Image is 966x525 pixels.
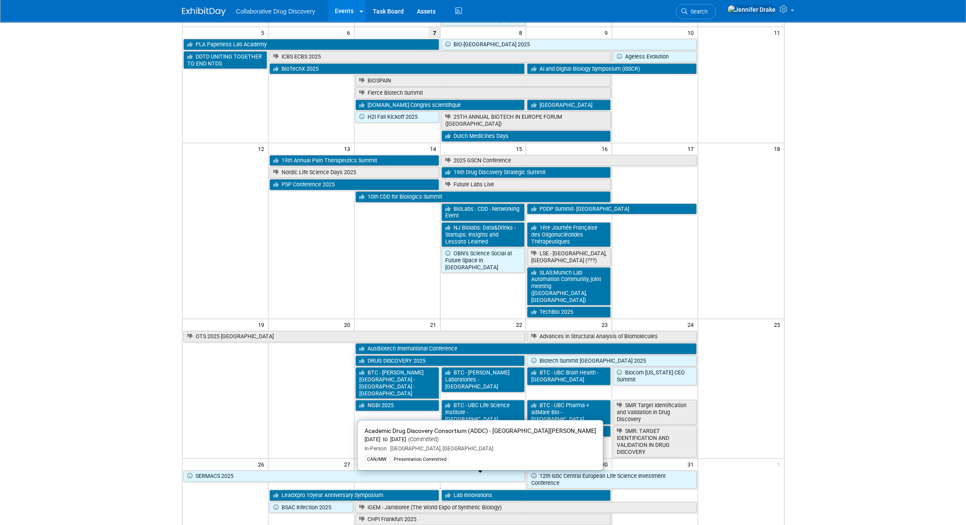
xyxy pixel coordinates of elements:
a: 19th Drug Discovery Strategic Summit [441,167,611,178]
a: PDDP Summit- [GEOGRAPHIC_DATA] [527,203,697,215]
span: 8 [518,27,526,38]
a: DRUG DISCOVERY 2025 [355,355,525,367]
span: 23 [601,319,612,330]
span: 31 [687,459,698,470]
a: BIOSPAIN [355,75,611,86]
span: 14 [429,143,440,154]
a: OTS 2025 [GEOGRAPHIC_DATA] [183,331,525,342]
a: BSAC Infection 2025 [269,502,353,513]
a: BTC - UBC Brain Health - [GEOGRAPHIC_DATA] [527,367,611,385]
span: 13 [343,143,354,154]
a: DDTD UNITING TOGETHER TO END NTDS [183,51,267,69]
span: In-Person [364,446,387,452]
a: SERMACS 2025 [183,470,525,482]
a: 10th CDD for Biologics Summit [355,191,611,202]
span: 9 [604,27,612,38]
a: H2i Fall Kickoff 2025 [355,111,439,123]
span: Collaborative Drug Discovery [236,8,315,15]
span: 16 [601,143,612,154]
span: 20 [343,319,354,330]
span: 10 [687,27,698,38]
span: 22 [515,319,526,330]
a: TechBio 2025 [527,306,611,318]
span: 18 [773,143,784,154]
span: 11 [773,27,784,38]
a: NJ Biolabs: Data&Drinks - Startups: Insights and Lessons Learned [441,222,525,247]
span: 12 [257,143,268,154]
span: 17 [687,143,698,154]
a: Biotech Summit [GEOGRAPHIC_DATA] 2025 [527,355,697,367]
a: 2025 GSCN Conference [441,155,697,166]
a: Biocom [US_STATE] CEO Summit [613,367,697,385]
span: 25 [773,319,784,330]
span: 30 [601,459,612,470]
span: 7 [429,27,440,38]
span: Academic Drug Discovery Consortium (ADDC) - [GEOGRAPHIC_DATA][PERSON_NAME] [364,427,596,434]
span: [GEOGRAPHIC_DATA], [GEOGRAPHIC_DATA] [387,446,493,452]
a: PLA Paperless Lab Academy [183,39,439,50]
a: iGEM - Jamboree (The World Expo of Synthetic Biology) [355,502,697,513]
a: BioTechX 2025 [269,63,525,75]
a: [GEOGRAPHIC_DATA] [527,100,611,111]
a: BTC - [PERSON_NAME] Laboratories - [GEOGRAPHIC_DATA] [441,367,525,392]
span: 19 [257,319,268,330]
img: Jennifer Drake [727,5,776,14]
span: 5 [260,27,268,38]
a: CHPI Frankfurt 2025 [355,514,611,525]
span: Search [688,8,708,15]
a: 1ère Journée Française des Oligonucléotides Thérapeutiques [527,222,611,247]
div: CAN/MW [364,456,389,463]
a: [DOMAIN_NAME] Congres scientifique [355,100,525,111]
span: 15 [515,143,526,154]
a: PSP Conference 2025 [269,179,439,190]
a: Ageless Evolution [613,51,697,62]
a: 12th lsbc Central European Life Science Investment Conference [527,470,697,488]
a: NGBI 2025 [355,400,439,411]
a: BTC - [PERSON_NAME][GEOGRAPHIC_DATA] - [GEOGRAPHIC_DATA] - [GEOGRAPHIC_DATA] [355,367,439,399]
a: 25TH ANNUAL BIOTECH IN EUROPE FORUM ([GEOGRAPHIC_DATA]) [441,111,611,129]
a: Advances in Structural Analysis of Biomolecules [527,331,697,342]
span: 24 [687,319,698,330]
a: Fierce Biotech Summit [355,87,611,99]
a: SLAS:Munich Lab Automation Community, joint meeting ([GEOGRAPHIC_DATA], [GEOGRAPHIC_DATA]) [527,267,611,306]
a: BTC - UBC Life Science Institute - [GEOGRAPHIC_DATA] [441,400,525,425]
a: SMR: TARGET IDENTIFICATION AND VALIDATION IN DRUG DISCOVERY [613,425,697,457]
a: LeadXpro 10year Anniversary Symposium [269,490,439,501]
a: 19th Annual Pain Therapeutics Summit [269,155,439,166]
a: Future Labs Live [441,179,611,190]
a: Lab Innovations [441,490,611,501]
div: [DATE] to [DATE] [364,436,596,443]
a: Nordic Life Science Days 2025 [269,167,439,178]
a: LSE - [GEOGRAPHIC_DATA], [GEOGRAPHIC_DATA] (???) [527,248,611,266]
span: 6 [346,27,354,38]
a: BioLabs : CDD - Networking Event [441,203,525,221]
a: ICBS ECBS 2025 [269,51,611,62]
a: OBN’s Science Social at Future Space in [GEOGRAPHIC_DATA] [441,248,525,273]
span: 1 [776,459,784,470]
span: 21 [429,319,440,330]
span: (Committed) [406,436,439,443]
a: SMR Target Identification and Validation in Drug Discovery [613,400,697,425]
a: BTC - UBC Pharma + adMare Bio - [GEOGRAPHIC_DATA] [527,400,611,425]
a: Dutch Medicines Days [441,130,611,142]
a: AusBiotech International Conference [355,343,697,354]
a: AI and Digital Biology Symposium (ISSCR) [527,63,697,75]
a: Search [676,4,716,19]
span: 26 [257,459,268,470]
div: Presentation Committed [391,456,449,463]
img: ExhibitDay [182,7,226,16]
span: 27 [343,459,354,470]
a: BIO‑[GEOGRAPHIC_DATA] 2025 [441,39,697,50]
